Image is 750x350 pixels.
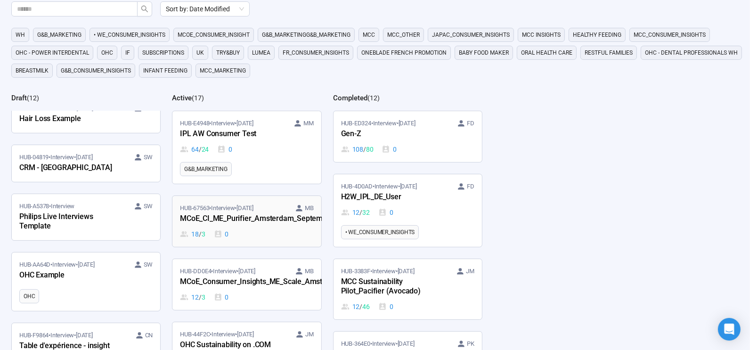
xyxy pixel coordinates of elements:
[521,48,572,57] span: Oral Health Care
[262,30,351,40] span: G&B_MARKETINGG&B_MARKETING
[467,182,474,191] span: FD
[16,30,25,40] span: WH
[573,30,621,40] span: Healthy feeding
[144,153,153,162] span: SW
[145,331,153,340] span: CN
[172,94,192,102] h2: Active
[200,66,246,75] span: MCC_MARKETING
[305,330,314,339] span: JM
[303,119,314,128] span: MM
[24,292,35,301] span: OHC
[341,144,374,155] div: 108
[12,145,160,182] a: HUB-04819•Interview•[DATE] SWCRM - [GEOGRAPHIC_DATA]
[341,339,415,349] span: HUB-364E0 • Interview •
[305,203,314,213] span: MB
[363,144,366,155] span: /
[199,229,202,239] span: /
[238,268,255,275] time: [DATE]
[166,2,244,16] span: Sort by: Date Modified
[19,260,95,269] span: HUB-AA64D • Interview •
[19,202,74,211] span: HUB-A5378 • Interview
[12,96,160,133] a: HUB-A77E4•Interview•[DATE] SWHair Loss Example
[16,66,49,75] span: Breastmilk
[387,30,420,40] span: MCC_other
[125,48,130,57] span: IF
[645,48,738,57] span: OHC - DENTAL PROFESSIONALS WH
[341,128,445,140] div: Gen-Z
[76,332,93,339] time: [DATE]
[399,120,416,127] time: [DATE]
[522,30,561,40] span: MCC Insights
[78,261,95,268] time: [DATE]
[362,207,370,218] span: 32
[101,48,113,57] span: OHC
[341,191,445,203] div: H2W_IPL_DE_User
[634,30,706,40] span: MCC_CONSUMER_INSIGHTS
[172,111,321,184] a: HUB-E4948•Interview•[DATE] MMIPL AW Consumer Test64 / 240G&B_MARKETING
[334,111,482,162] a: HUB-ED324•Interview•[DATE] FDGen-Z108 / 800
[61,66,131,75] span: G&B_CONSUMER_INSIGHTS
[180,203,253,213] span: HUB-67563 • Interview •
[585,48,633,57] span: Restful Families
[76,154,93,161] time: [DATE]
[180,128,284,140] div: IPL AW Consumer Test
[341,182,417,191] span: HUB-4D0AD • Interview •
[333,94,367,102] h2: Completed
[199,292,202,302] span: /
[718,318,741,341] div: Open Intercom Messenger
[19,153,93,162] span: HUB-04819 • Interview •
[363,30,375,40] span: MCC
[202,229,205,239] span: 3
[180,330,254,339] span: HUB-44F2C • Interview •
[27,94,39,102] span: ( 12 )
[334,259,482,319] a: HUB-3383F•Interview•[DATE] JMMCC Sustainability Pilot_Pacifier (Avocado)12 / 460
[359,301,362,312] span: /
[341,301,370,312] div: 12
[144,202,153,211] span: SW
[19,211,123,233] div: Philips Live Interviews Template
[341,119,416,128] span: HUB-ED324 • Interview •
[19,269,123,282] div: OHC Example
[345,228,415,237] span: • WE_CONSUMER_INSIGHTS
[19,162,123,174] div: CRM - [GEOGRAPHIC_DATA]
[214,292,229,302] div: 0
[202,144,209,155] span: 24
[199,144,202,155] span: /
[236,204,253,212] time: [DATE]
[180,229,205,239] div: 18
[237,331,254,338] time: [DATE]
[466,267,474,276] span: JM
[12,194,160,240] a: HUB-A5378•Interview SWPhilips Live Interviews Template
[143,66,187,75] span: Infant Feeding
[11,94,27,102] h2: Draft
[398,268,415,275] time: [DATE]
[12,252,160,311] a: HUB-AA64D•Interview•[DATE] SWOHC ExampleOHC
[202,292,205,302] span: 3
[305,267,314,276] span: MB
[459,48,509,57] span: Baby food maker
[378,207,393,218] div: 0
[366,144,374,155] span: 80
[137,1,152,16] button: search
[341,207,370,218] div: 12
[192,94,204,102] span: ( 17 )
[361,48,447,57] span: OneBlade French Promotion
[37,30,82,40] span: G&B_MARKETING
[178,30,250,40] span: MCoE_Consumer_Insight
[378,301,393,312] div: 0
[217,144,232,155] div: 0
[400,183,417,190] time: [DATE]
[180,119,253,128] span: HUB-E4948 • Interview •
[172,196,321,247] a: HUB-67563•Interview•[DATE] MBMCoE_CI_ME_Purifier_Amsterdam_September18 / 30
[141,5,148,13] span: search
[362,301,370,312] span: 46
[94,30,165,40] span: • WE_CONSUMER_INSIGHTS
[359,207,362,218] span: /
[236,120,253,127] time: [DATE]
[180,292,205,302] div: 12
[382,144,397,155] div: 0
[341,267,415,276] span: HUB-3383F • Interview •
[180,267,255,276] span: HUB-DD0E4 • Interview •
[216,48,240,57] span: TRY&BUY
[180,144,209,155] div: 64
